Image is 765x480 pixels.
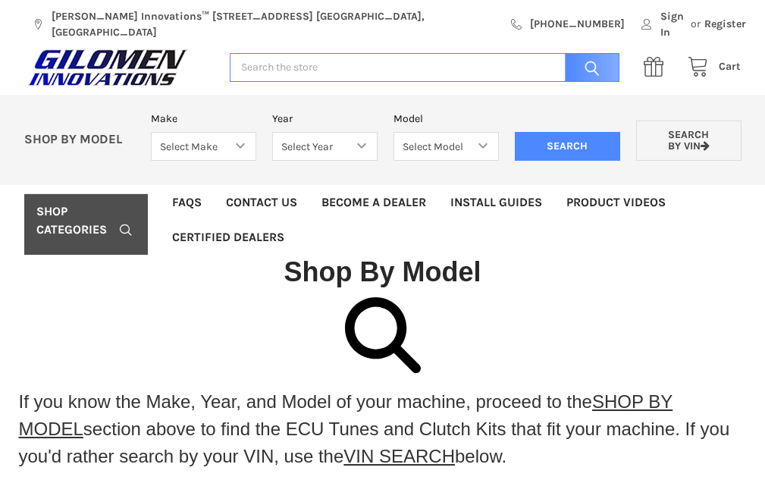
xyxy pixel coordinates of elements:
a: FAQs [160,185,214,220]
span: [PERSON_NAME] Innovations™ [STREET_ADDRESS] [GEOGRAPHIC_DATA], [GEOGRAPHIC_DATA] [52,8,494,40]
img: GILOMEN INNOVATIONS [24,49,191,86]
a: Install Guides [438,185,554,220]
span: Sign In [660,8,688,40]
a: Become a Dealer [309,185,438,220]
a: Cart [679,58,741,77]
p: If you know the Make, Year, and Model of your machine, proceed to the section above to find the E... [19,388,747,470]
a: Search by VIN [636,121,741,161]
a: Register [704,8,746,33]
a: Product Videos [554,185,678,220]
a: Shop Categories [24,194,148,247]
span: or [687,8,704,33]
a: Contact Us [214,185,309,220]
h1: Shop By Model [24,255,741,289]
p: SHOP BY MODEL [16,132,143,148]
label: Make [151,111,256,127]
a: SHOP BY MODEL [19,391,673,439]
label: Model [393,111,499,127]
input: Search the store [230,53,619,83]
label: Year [272,111,378,127]
a: Certified Dealers [160,220,296,255]
a: [PHONE_NUMBER] [503,8,633,33]
span: Cart [719,60,741,73]
input: Search [557,53,619,83]
input: Search [515,132,620,161]
span: [PHONE_NUMBER] [530,16,625,32]
a: VIN SEARCH [343,446,455,466]
a: GILOMEN INNOVATIONS [24,49,214,86]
